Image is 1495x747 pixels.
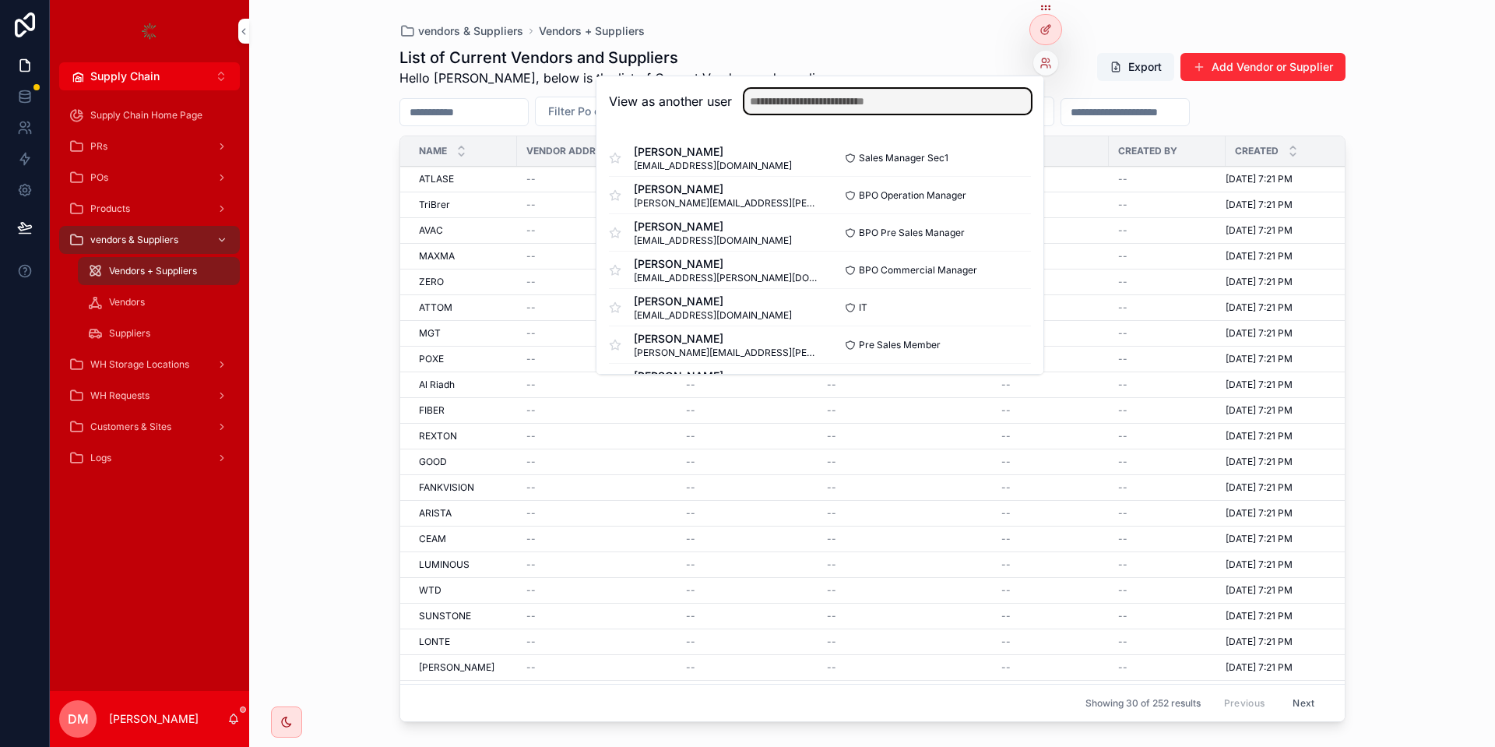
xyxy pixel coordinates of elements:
[1118,661,1127,674] span: --
[526,224,667,237] a: --
[1226,636,1355,648] a: [DATE] 7:21 PM
[1118,353,1127,365] span: --
[1226,533,1293,545] span: [DATE] 7:21 PM
[419,145,447,157] span: Name
[686,533,808,545] a: --
[526,404,667,417] a: --
[1118,301,1127,314] span: --
[686,661,808,674] a: --
[609,92,732,111] h2: View as another user
[526,430,536,442] span: --
[419,533,508,545] a: CEAM
[827,507,836,520] span: --
[90,234,178,246] span: vendors & Suppliers
[526,404,536,417] span: --
[526,301,536,314] span: --
[50,90,249,492] div: scrollable content
[1118,481,1127,494] span: --
[686,584,808,597] a: --
[1118,173,1127,185] span: --
[1226,533,1355,545] a: [DATE] 7:21 PM
[419,610,508,622] a: SUNSTONE
[526,379,536,391] span: --
[78,257,240,285] a: Vendors + Suppliers
[1226,276,1355,288] a: [DATE] 7:21 PM
[1226,636,1293,648] span: [DATE] 7:21 PM
[90,358,189,371] span: WH Storage Locations
[1226,610,1293,622] span: [DATE] 7:21 PM
[90,203,130,215] span: Products
[1180,53,1345,81] button: Add Vendor or Supplier
[1226,456,1293,468] span: [DATE] 7:21 PM
[1001,327,1099,340] a: --
[686,481,808,494] a: --
[1282,691,1325,715] button: Next
[419,404,445,417] span: FIBER
[1118,507,1127,520] span: --
[535,97,677,126] button: Select Button
[59,195,240,223] a: Products
[526,173,667,185] a: --
[526,584,667,597] a: --
[1118,456,1127,468] span: --
[1226,327,1355,340] a: [DATE] 7:21 PM
[827,481,983,494] a: --
[827,610,836,622] span: --
[827,430,836,442] span: --
[686,584,695,597] span: --
[634,309,792,322] span: [EMAIL_ADDRESS][DOMAIN_NAME]
[78,288,240,316] a: Vendors
[859,227,965,239] span: BPO Pre Sales Manager
[418,23,523,39] span: vendors & Suppliers
[399,69,841,87] span: Hello [PERSON_NAME], below is the list of Current Vendors and suppliers .
[526,250,536,263] span: --
[1118,327,1127,340] span: --
[109,265,197,277] span: Vendors + Suppliers
[1118,145,1177,157] span: Created By
[526,507,536,520] span: --
[1226,301,1293,314] span: [DATE] 7:21 PM
[419,481,508,494] a: FANKVISION
[1118,404,1216,417] a: --
[1001,173,1099,185] a: --
[1118,533,1216,545] a: --
[399,23,523,39] a: vendors & Suppliers
[827,533,983,545] a: --
[59,101,240,129] a: Supply Chain Home Page
[419,507,508,520] a: ARISTA
[1118,353,1216,365] a: --
[1118,636,1127,648] span: --
[419,430,457,442] span: REXTON
[539,23,645,39] a: Vendors + Suppliers
[827,661,983,674] a: --
[526,636,667,648] a: --
[1118,661,1216,674] a: --
[1001,353,1099,365] a: --
[526,327,667,340] a: --
[1001,584,1099,597] a: --
[419,558,470,571] span: LUMINOUS
[1118,379,1127,391] span: --
[526,558,667,571] a: --
[419,250,455,263] span: MAXMA
[859,152,948,164] span: Sales Manager Sec1
[1226,404,1355,417] a: [DATE] 7:21 PM
[90,69,160,84] span: Supply Chain
[59,444,240,472] a: Logs
[526,353,536,365] span: --
[634,144,792,160] span: [PERSON_NAME]
[526,533,536,545] span: --
[686,430,695,442] span: --
[526,199,536,211] span: --
[1226,481,1355,494] a: [DATE] 7:21 PM
[78,319,240,347] a: Suppliers
[90,171,108,184] span: POs
[686,430,808,442] a: --
[1226,430,1293,442] span: [DATE] 7:21 PM
[59,132,240,160] a: PRs
[1118,224,1216,237] a: --
[419,507,452,520] span: ARISTA
[1118,610,1127,622] span: --
[1226,558,1355,571] a: [DATE] 7:21 PM
[90,109,202,122] span: Supply Chain Home Page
